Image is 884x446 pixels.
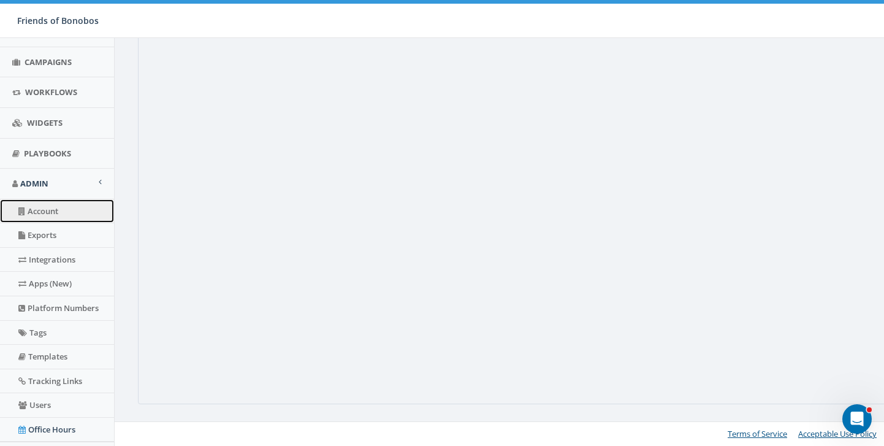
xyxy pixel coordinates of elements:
[25,56,72,67] span: Campaigns
[25,87,77,98] span: Workflows
[24,148,71,159] span: Playbooks
[842,404,872,434] iframe: Intercom live chat
[20,178,48,189] span: Admin
[17,15,99,26] span: Friends of Bonobos
[728,428,787,439] a: Terms of Service
[798,428,877,439] a: Acceptable Use Policy
[27,117,63,128] span: Widgets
